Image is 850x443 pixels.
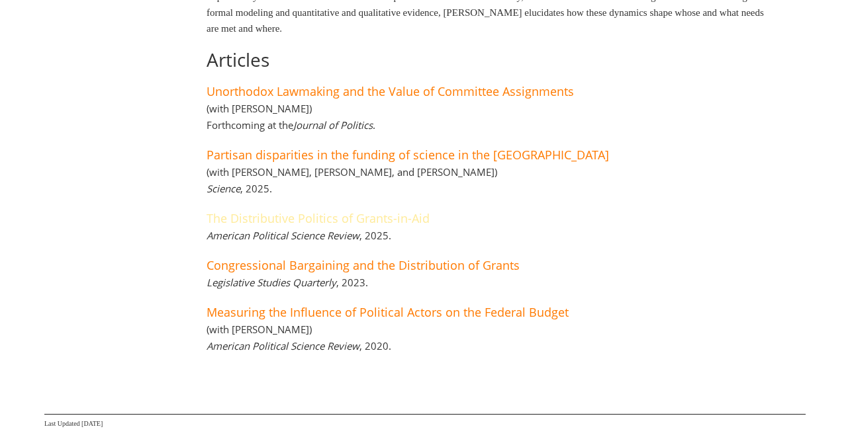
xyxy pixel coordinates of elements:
h4: , 2023. [207,276,368,289]
i: American Political Science Review [207,229,359,242]
h4: (with [PERSON_NAME]) Forthcoming at the . [207,102,375,132]
a: Measuring the Influence of Political Actors on the Federal Budget [207,304,569,320]
h1: Articles [207,50,778,70]
a: Partisan disparities in the funding of science in the [GEOGRAPHIC_DATA] [207,147,609,163]
h4: (with [PERSON_NAME]) , 2020. [207,323,391,352]
a: Congressional Bargaining and the Distribution of Grants [207,257,520,273]
a: The Distributive Politics of Grants-in-Aid [207,210,430,226]
i: Science [207,182,240,195]
h4: (with [PERSON_NAME], [PERSON_NAME], and [PERSON_NAME]) , 2025. [207,165,497,195]
i: American Political Science Review [207,339,359,352]
i: Journal of Politics [293,118,373,132]
span: Last Updated [DATE] [44,420,103,427]
h4: , 2025. [207,229,391,242]
a: Unorthodox Lawmaking and the Value of Committee Assignments [207,83,574,99]
i: Legislative Studies Quarterly [207,276,336,289]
